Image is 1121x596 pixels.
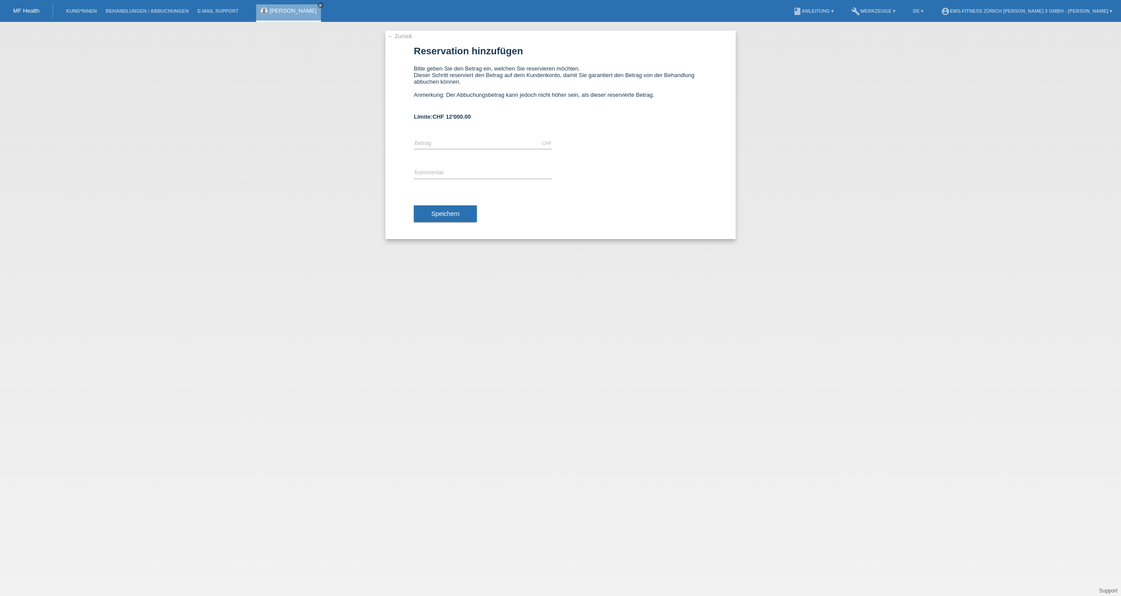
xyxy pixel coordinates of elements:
a: MF Health [13,7,39,14]
a: account_circleEMS-Fitness Zürich [PERSON_NAME] 3 GmbH - [PERSON_NAME] ▾ [937,8,1117,14]
div: Bitte geben Sie den Betrag ein, welchen Sie reservieren möchten. Dieser Schritt reserviert den Be... [414,65,707,105]
span: Speichern [431,210,459,217]
i: account_circle [941,7,950,16]
i: book [793,7,802,16]
div: CHF [542,141,552,146]
a: close [317,2,324,8]
span: CHF 12'000.00 [433,113,471,120]
i: build [851,7,860,16]
a: buildWerkzeuge ▾ [847,8,900,14]
h1: Reservation hinzufügen [414,46,707,56]
a: ← Zurück [388,33,412,39]
a: [PERSON_NAME] [270,7,317,14]
button: Speichern [414,205,477,222]
a: Behandlungen / Abbuchungen [101,8,193,14]
a: Support [1099,588,1117,594]
a: Kund*innen [62,8,101,14]
b: Limite: [414,113,471,120]
a: bookAnleitung ▾ [789,8,838,14]
a: DE ▾ [909,8,928,14]
i: close [318,3,323,7]
a: E-Mail Support [193,8,243,14]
